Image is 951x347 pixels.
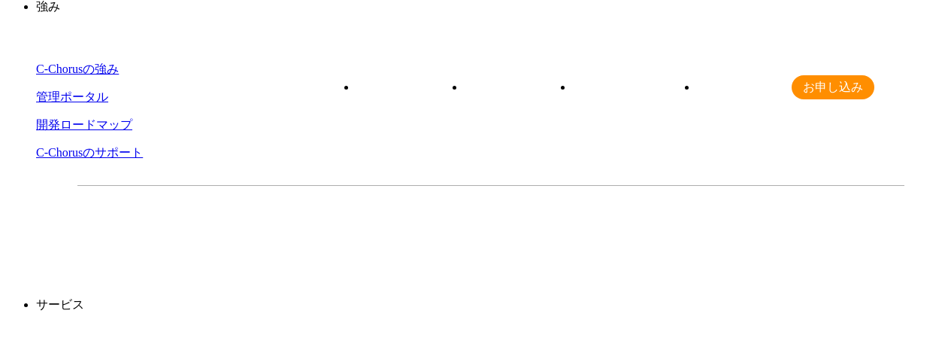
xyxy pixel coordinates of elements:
a: C-Chorusの強み [36,62,119,75]
a: 請求代行プラン [356,81,441,93]
p: サービス [36,297,945,313]
a: 特長・メリット [465,81,549,93]
img: 矢印 [716,226,728,232]
a: まずは相談する [498,210,741,248]
a: C-Chorusのサポート [36,146,143,159]
a: よくある質問 [697,81,769,93]
a: 資料を請求する [241,210,483,248]
img: 矢印 [459,226,471,232]
a: お申し込み [792,75,874,99]
span: お申し込み [792,80,874,96]
a: 管理ポータル [36,90,108,103]
a: 開発ロードマップ [36,118,132,131]
a: 請求代行 導入事例 [573,81,672,93]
